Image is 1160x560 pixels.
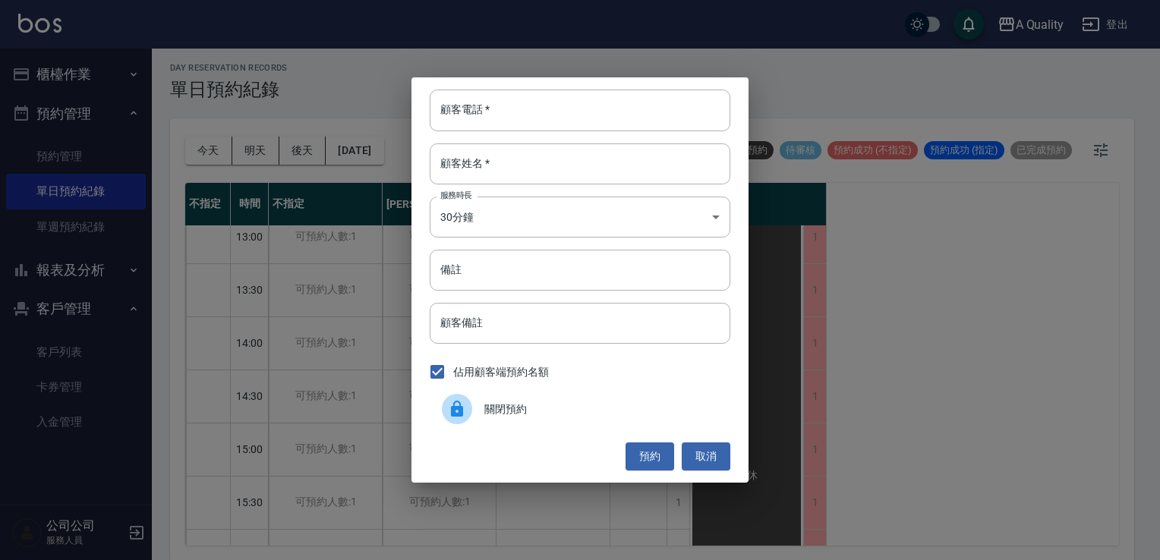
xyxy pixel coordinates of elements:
[430,197,730,238] div: 30分鐘
[626,442,674,470] button: 預約
[453,364,549,380] span: 佔用顧客端預約名額
[682,442,730,470] button: 取消
[484,401,718,417] span: 關閉預約
[440,190,472,201] label: 服務時長
[430,388,730,430] div: 關閉預約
